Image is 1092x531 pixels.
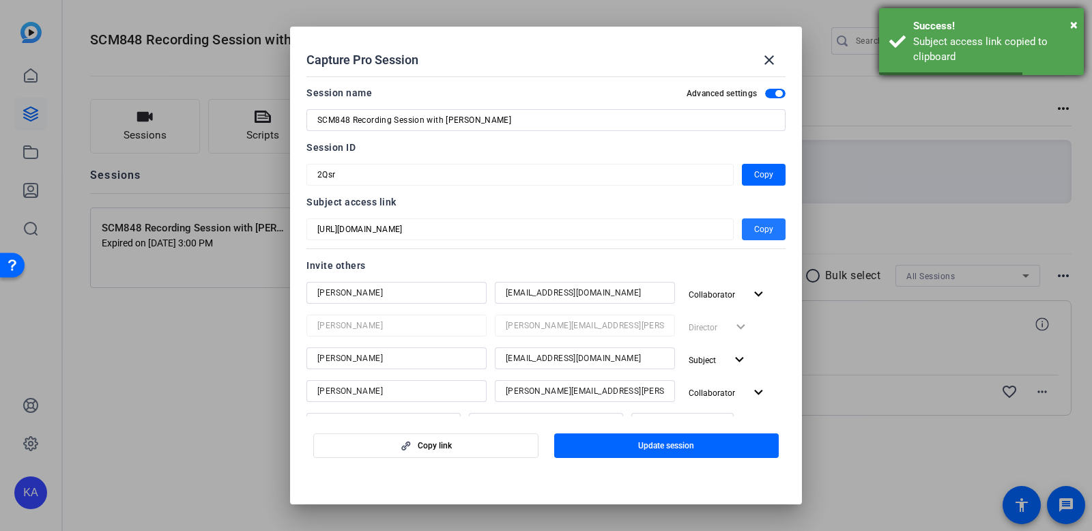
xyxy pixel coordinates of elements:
[683,282,773,306] button: Collaborator
[1070,16,1078,33] span: ×
[913,18,1074,34] div: Success!
[731,351,748,369] mat-icon: expand_more
[742,164,786,186] button: Copy
[913,34,1074,65] div: Subject access link copied to clipboard
[742,218,786,240] button: Copy
[689,388,735,398] span: Collaborator
[317,285,476,301] input: Name...
[687,88,757,99] h2: Advanced settings
[750,384,767,401] mat-icon: expand_more
[750,286,767,303] mat-icon: expand_more
[317,112,775,128] input: Enter Session Name
[754,167,773,183] span: Copy
[306,85,372,101] div: Session name
[317,350,476,367] input: Name...
[313,433,538,458] button: Copy link
[317,167,723,183] input: Session OTP
[689,356,716,365] span: Subject
[506,383,664,399] input: Email...
[761,52,777,68] mat-icon: close
[689,290,735,300] span: Collaborator
[506,285,664,301] input: Email...
[506,317,664,334] input: Email...
[306,257,786,274] div: Invite others
[683,380,773,405] button: Collaborator
[306,139,786,156] div: Session ID
[317,383,476,399] input: Name...
[317,221,723,238] input: Session OTP
[1070,14,1078,35] button: Close
[506,350,664,367] input: Email...
[306,44,786,76] div: Capture Pro Session
[418,440,452,451] span: Copy link
[754,221,773,238] span: Copy
[554,433,779,458] button: Update session
[683,347,753,372] button: Subject
[638,440,694,451] span: Update session
[306,194,786,210] div: Subject access link
[317,317,476,334] input: Name...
